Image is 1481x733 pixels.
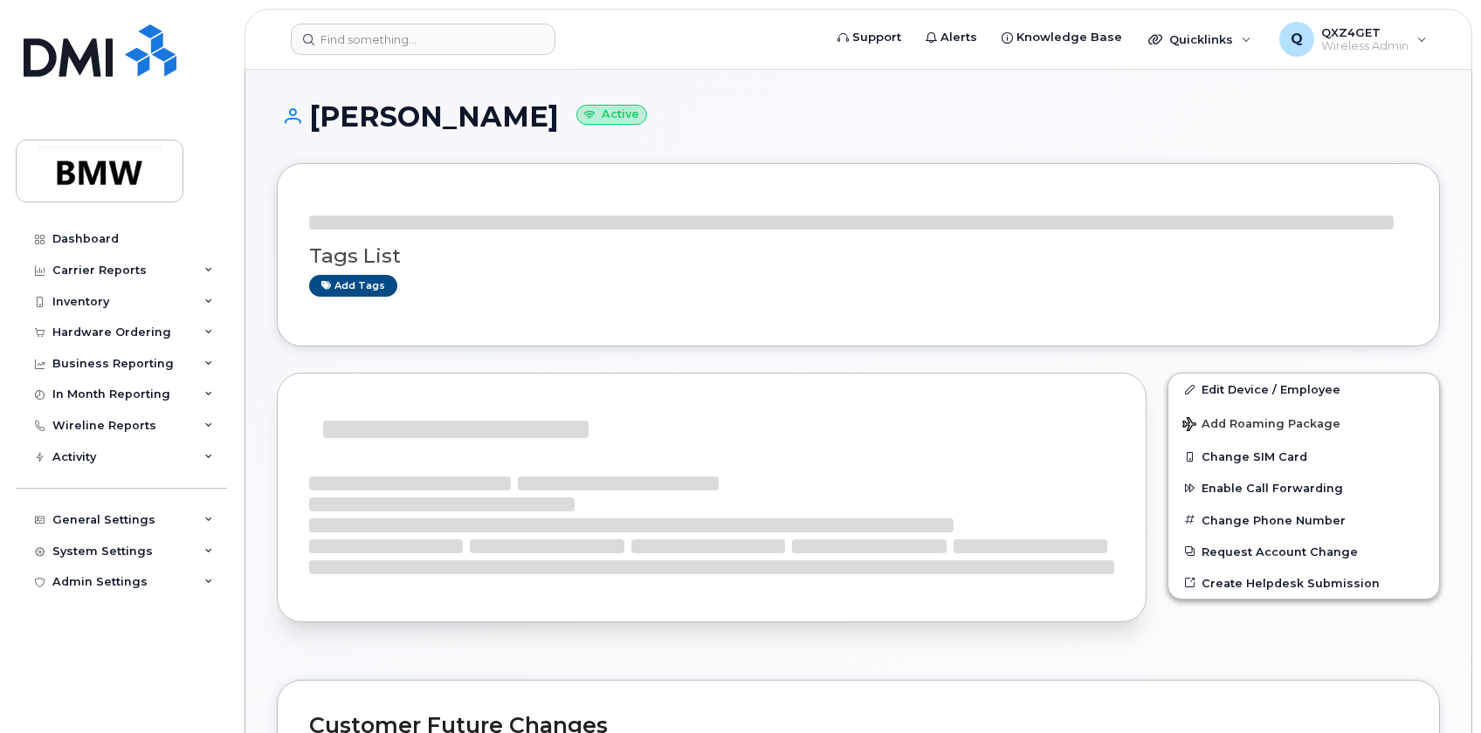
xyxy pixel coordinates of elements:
a: Add tags [309,275,397,297]
span: Enable Call Forwarding [1202,482,1343,495]
button: Change Phone Number [1168,504,1439,536]
button: Request Account Change [1168,536,1439,567]
a: Create Helpdesk Submission [1168,567,1439,599]
button: Change SIM Card [1168,441,1439,472]
small: Active [576,105,647,125]
h3: Tags List [309,245,1408,267]
button: Enable Call Forwarding [1168,472,1439,504]
button: Add Roaming Package [1168,405,1439,441]
a: Edit Device / Employee [1168,373,1439,405]
h1: [PERSON_NAME] [277,101,1440,132]
span: Add Roaming Package [1182,417,1340,434]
